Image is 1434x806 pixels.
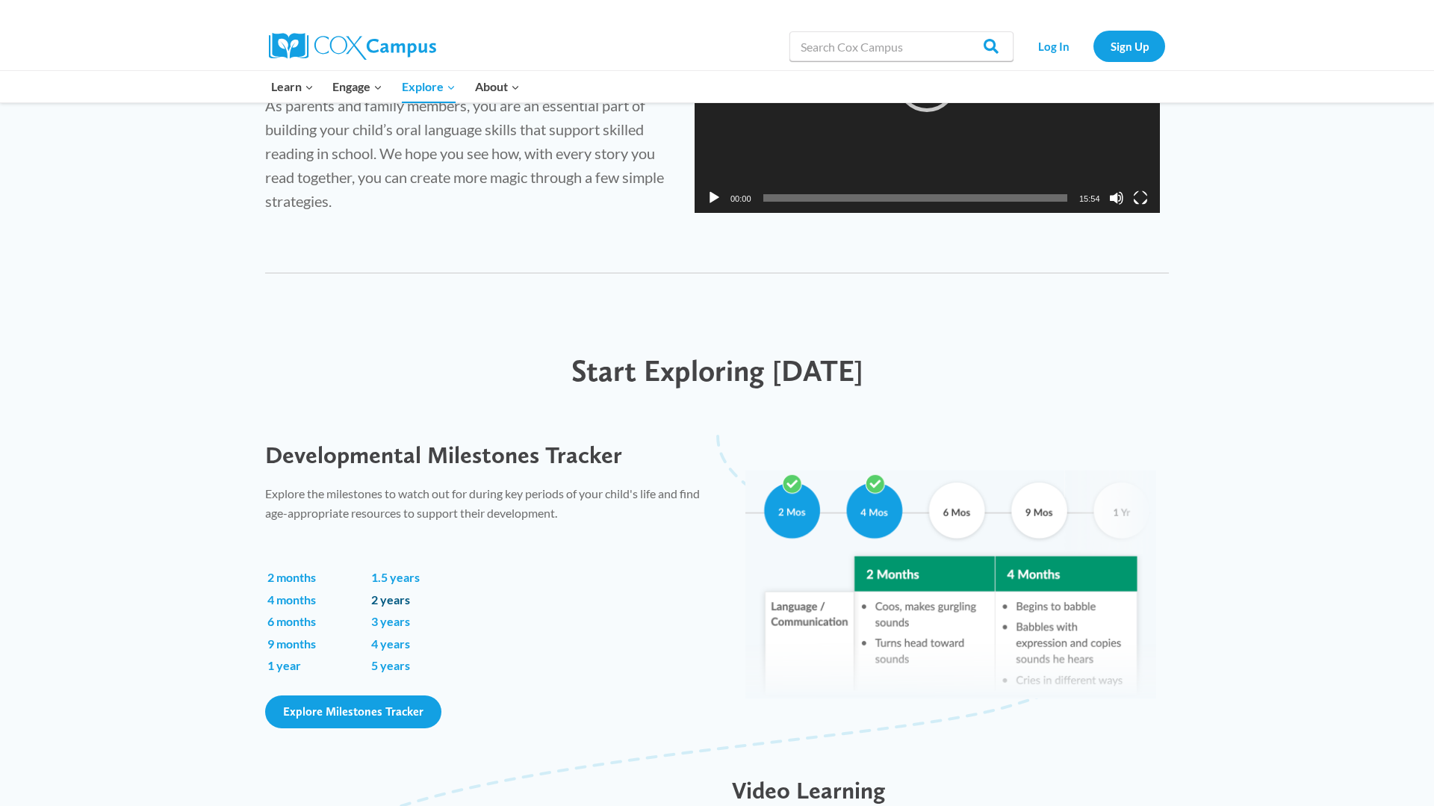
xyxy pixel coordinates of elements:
[265,695,441,728] a: Explore Milestones Tracker
[371,570,420,584] a: 1.5 years
[267,570,316,584] a: 2 months
[269,33,436,60] img: Cox Campus
[267,636,316,651] a: 9 months
[371,614,410,628] a: 3 years
[745,447,1156,722] img: developmental-milestone-tracker-preview
[323,71,393,102] button: Child menu of Engage
[261,71,529,102] nav: Primary Navigation
[763,194,1067,202] span: Time Slider
[707,190,721,205] button: Play
[265,440,622,469] span: Developmental Milestones Tracker
[1021,31,1086,61] a: Log In
[392,71,465,102] button: Child menu of Explore
[730,194,751,203] span: 00:00
[1109,190,1124,205] button: Mute
[571,353,863,388] span: Start Exploring [DATE]
[789,31,1014,61] input: Search Cox Campus
[267,614,316,628] a: 6 months
[371,592,410,607] a: 2 years
[1021,31,1165,61] nav: Secondary Navigation
[265,93,665,213] p: As parents and family members, you are an essential part of building your child’s oral language s...
[465,71,530,102] button: Child menu of About
[267,592,316,607] a: 4 months
[732,775,885,805] span: Video Learning
[1079,194,1100,203] span: 15:54
[371,636,410,651] a: 4 years
[1133,190,1148,205] button: Fullscreen
[371,658,410,672] a: 5 years
[267,658,301,672] a: 1 year
[265,484,702,522] p: Explore the milestones to watch out for during key periods of your child's life and find age-appr...
[261,71,323,102] button: Child menu of Learn
[283,704,423,719] span: Explore Milestones Tracker
[1093,31,1165,61] a: Sign Up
